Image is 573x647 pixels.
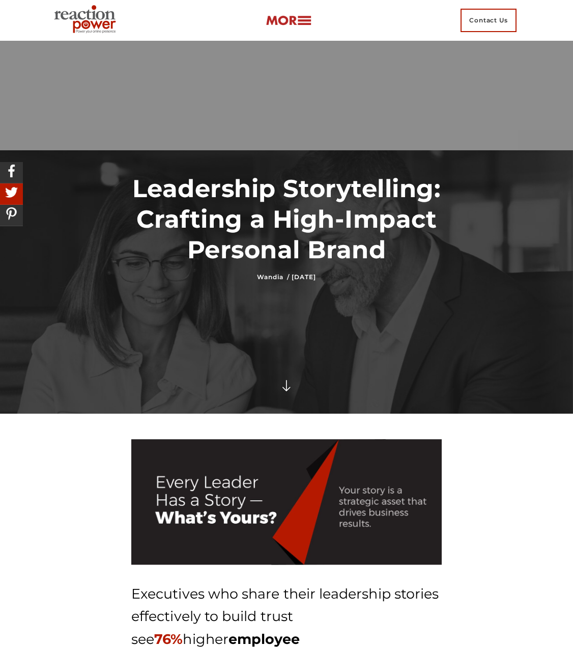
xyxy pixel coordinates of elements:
time: [DATE] [292,273,316,281]
a: Wandia / [257,273,290,281]
span: Contact Us [461,9,517,32]
img: Share On Pinterest [3,205,20,223]
h1: Leadership Storytelling: Crafting a High-Impact Personal Brand [131,173,442,265]
img: Share On Facebook [3,162,20,180]
img: Share On Twitter [3,183,20,201]
img: more-btn.png [266,15,311,26]
img: leadership storytelling section background [131,439,442,564]
img: Executive Branding | Personal Branding Agency [50,2,124,39]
